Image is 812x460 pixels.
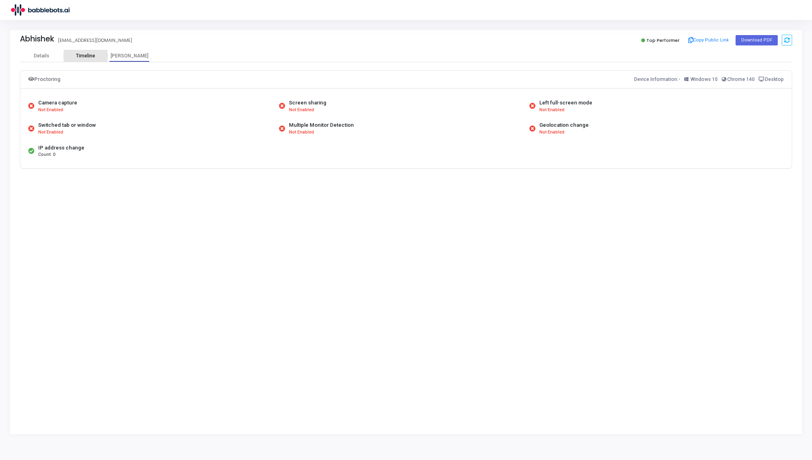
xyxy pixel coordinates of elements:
div: [EMAIL_ADDRESS][DOMAIN_NAME] [58,37,132,44]
div: Switched tab or window [38,121,96,129]
div: Geolocation change [539,121,589,129]
span: Not Enabled [289,129,314,136]
div: Left full-screen mode [539,99,592,107]
span: Windows 10 [691,77,718,82]
span: Not Enabled [38,129,63,136]
span: Not Enabled [539,129,564,136]
div: Multiple Monitor Detection [289,121,354,129]
button: Copy Public Link [686,34,732,46]
span: Not Enabled [289,107,314,114]
div: Details [34,53,49,59]
div: IP address change [38,144,84,152]
div: [PERSON_NAME] [107,53,151,59]
div: Timeline [76,53,95,59]
img: logo [10,2,70,18]
div: Proctoring [28,75,61,84]
div: Device Information:- [634,75,784,84]
div: Abhishek [20,34,54,43]
span: Count: 0 [38,151,55,158]
span: Chrome 140 [727,77,755,82]
span: Not Enabled [38,107,63,114]
span: Desktop [765,77,784,82]
span: Top Performer [646,37,679,43]
div: Camera capture [38,99,77,107]
button: Download PDF [736,35,778,45]
span: Not Enabled [539,107,564,114]
div: Screen sharing [289,99,326,107]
